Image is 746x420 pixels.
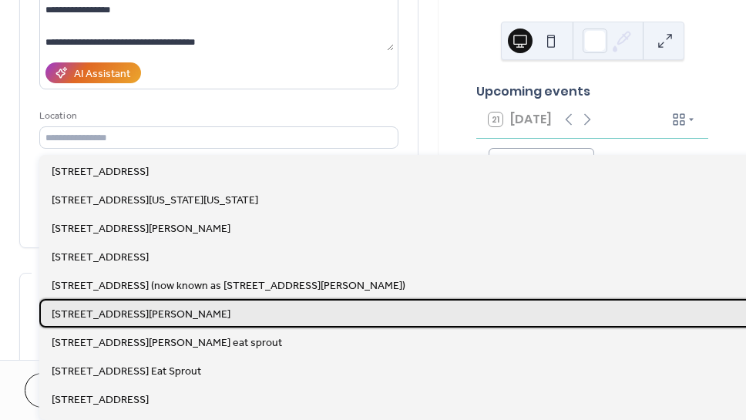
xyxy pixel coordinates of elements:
[52,278,405,294] span: [STREET_ADDRESS] (now known as [STREET_ADDRESS][PERSON_NAME])
[39,108,395,124] div: Location
[74,66,130,82] div: AI Assistant
[52,193,258,209] span: [STREET_ADDRESS][US_STATE][US_STATE]
[52,221,230,237] span: [STREET_ADDRESS][PERSON_NAME]
[476,82,708,101] div: Upcoming events
[52,250,149,266] span: [STREET_ADDRESS]
[52,364,201,380] span: [STREET_ADDRESS] Eat Sprout
[52,392,149,408] span: [STREET_ADDRESS]
[52,307,230,323] span: [STREET_ADDRESS][PERSON_NAME]
[52,335,282,351] span: [STREET_ADDRESS][PERSON_NAME] eat sprout
[45,62,141,83] button: AI Assistant
[52,164,149,180] span: [STREET_ADDRESS]
[25,373,119,408] button: Cancel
